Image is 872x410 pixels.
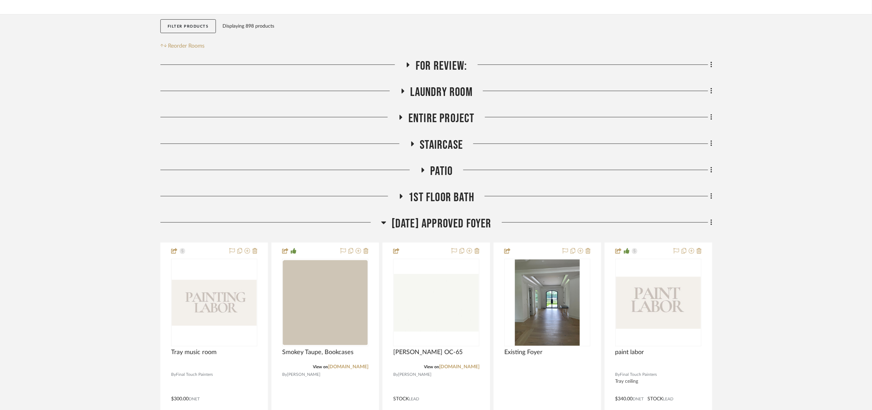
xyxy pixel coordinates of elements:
[283,260,368,345] img: Smokey Taupe, Bookcases
[515,260,580,346] img: Existing Foyer
[393,371,398,378] span: By
[223,19,275,33] div: Displaying 898 products
[410,85,473,100] span: Laundry Room
[171,371,176,378] span: By
[398,371,432,378] span: [PERSON_NAME]
[439,364,479,369] a: [DOMAIN_NAME]
[424,365,439,369] span: View on
[420,138,463,153] span: Staircase
[160,19,216,33] button: Filter Products
[409,190,475,205] span: 1st floor bath
[172,280,257,326] img: Tray music room
[430,164,453,179] span: Patio
[394,274,479,332] img: Chantilly Lace OC-65
[176,371,213,378] span: Final Touch Painters
[282,349,354,356] span: Smokey Taupe, Bookcases
[615,371,620,378] span: By
[408,111,475,126] span: Entire Project
[287,371,320,378] span: [PERSON_NAME]
[620,371,657,378] span: Final Touch Painters
[313,365,328,369] span: View on
[171,349,217,356] span: Tray music room
[168,42,205,50] span: Reorder Rooms
[282,371,287,378] span: By
[504,349,543,356] span: Existing Foyer
[416,59,467,74] span: For Review:
[615,349,644,356] span: paint labor
[393,349,463,356] span: [PERSON_NAME] OC-65
[160,42,205,50] button: Reorder Rooms
[616,277,701,329] img: paint labor
[392,216,492,231] span: [DATE] Approved Foyer
[328,364,368,369] a: [DOMAIN_NAME]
